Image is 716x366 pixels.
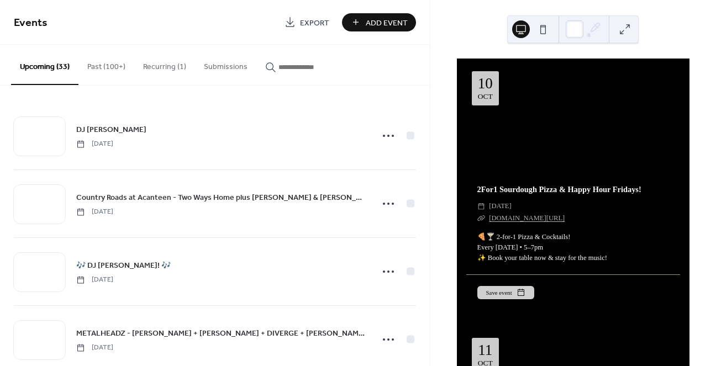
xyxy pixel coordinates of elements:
button: Add Event [342,13,416,31]
a: Country Roads at Acanteen - Two Ways Home plus [PERSON_NAME] & [PERSON_NAME] [76,191,366,204]
span: [DATE] [76,207,113,217]
span: 🎶 DJ [PERSON_NAME]! 🎶 [76,260,171,272]
span: Events [14,12,48,34]
button: Upcoming (33) [11,45,78,85]
a: METALHEADZ - [PERSON_NAME] + [PERSON_NAME] + DIVERGE + [PERSON_NAME] + SHUFFLE [76,327,366,340]
div: 11 [478,343,492,358]
span: DJ [PERSON_NAME] [76,124,146,136]
span: Add Event [366,17,408,29]
div: ​ [477,213,485,224]
span: METALHEADZ - [PERSON_NAME] + [PERSON_NAME] + DIVERGE + [PERSON_NAME] + SHUFFLE [76,328,366,340]
div: ​ [477,200,485,212]
a: [DOMAIN_NAME][URL] [489,214,565,222]
span: [DATE] [76,275,113,285]
button: Submissions [195,45,256,84]
button: Recurring (1) [134,45,195,84]
span: [DATE] [76,139,113,149]
span: Country Roads at Acanteen - Two Ways Home plus [PERSON_NAME] & [PERSON_NAME] [76,192,366,204]
span: [DATE] [76,343,113,353]
span: Export [300,17,329,29]
div: 10 [478,76,493,91]
button: Save event [477,286,534,299]
div: Oct [478,93,493,100]
span: [DATE] [489,200,512,212]
a: Export [276,13,338,31]
a: 2For1 Sourdough Pizza & Happy Hour Fridays! [477,185,641,194]
button: Past (100+) [78,45,134,84]
div: 🍕🍸 2-for-1 Pizza & Cocktails! Every [DATE] • 5–7pm ✨ Book your table now & stay for the music! [466,232,680,263]
a: DJ [PERSON_NAME] [76,123,146,136]
a: 🎶 DJ [PERSON_NAME]! 🎶 [76,259,171,272]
